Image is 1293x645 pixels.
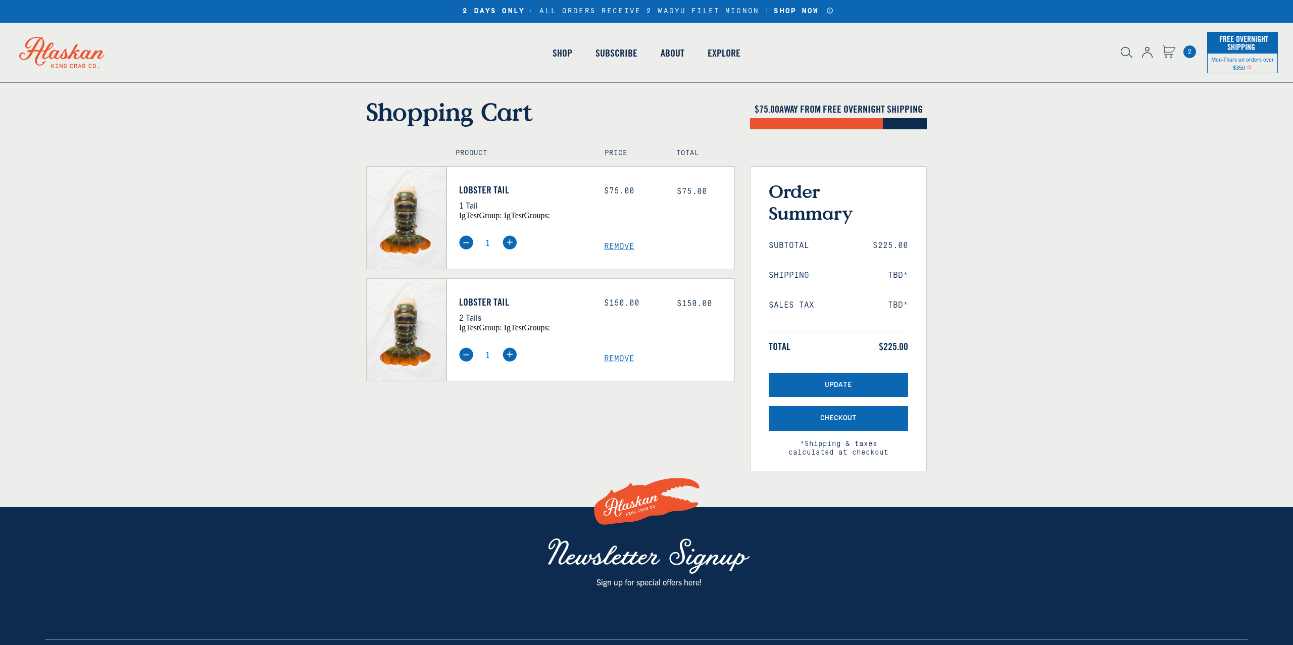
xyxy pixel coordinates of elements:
a: Subscribe [584,24,649,82]
p: 2 Tails [459,311,589,324]
a: Remove [604,354,734,364]
h1: Shopping Cart [366,97,735,126]
p: 1 Tail [459,199,589,212]
img: Lobster Tail - 2 Tails [367,279,446,381]
div: $150.00 [604,299,662,308]
img: Lobster Tail - 1 Tail [367,167,446,269]
img: account [1142,47,1153,58]
span: Free Overnight Shipping [1217,31,1268,55]
p: Sign up for special offers here! [490,575,808,588]
span: igTestGroups: [504,211,550,220]
h3: Order Summary [769,180,908,224]
strong: SHOP NOW [774,7,819,15]
span: Update [825,381,852,389]
a: Cart [1162,45,1175,60]
a: Cart [1183,45,1196,58]
img: Alaskan King Crab Co. Logo [591,466,702,537]
span: Total [769,340,790,353]
span: igTestGroups: [504,323,550,332]
a: SHOP NOW [770,7,822,16]
span: $225.00 [873,241,908,251]
h4: $ AWAY FROM FREE OVERNIGHT SHIPPING [750,103,927,115]
span: Checkout [820,414,857,423]
span: $75.00 [677,187,707,196]
img: minus [459,235,473,250]
img: plus [503,235,517,250]
button: Update [769,373,908,398]
div: : ALL ORDERS RECEIVE 2 WAGYU FILET MIGNON | [459,7,833,16]
span: $225.00 [879,340,908,353]
img: Alaskan King Crab Co. logo [5,23,119,82]
span: igTestGroup: [459,323,502,332]
span: $150.00 [677,299,712,308]
img: plus [503,348,517,362]
span: Shipping [769,271,809,280]
h4: Product [456,149,583,158]
h4: Price [605,149,654,158]
span: Shipping Notice Icon [1247,64,1252,71]
a: Explore [696,24,752,82]
h4: Total [676,149,726,158]
a: Lobster Tail [459,184,589,196]
img: search [1121,47,1132,58]
div: $75.00 [604,186,662,196]
a: Remove [604,242,734,252]
span: Mon-Thurs on orders over $350 [1211,56,1274,71]
span: *Shipping & taxes calculated at checkout [769,431,908,457]
span: 75.00 [759,103,779,115]
img: minus [459,348,473,362]
span: Subtotal [769,241,809,251]
strong: 2 DAYS ONLY [463,7,525,16]
button: Checkout [769,406,908,431]
a: About [649,24,696,82]
a: Shop [541,24,584,82]
span: Sales Tax [769,301,814,310]
a: Lobster Tail [459,296,589,308]
a: Announcement Bar Modal [826,7,834,14]
span: igTestGroup: [459,211,502,220]
span: 2 [1183,45,1196,58]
